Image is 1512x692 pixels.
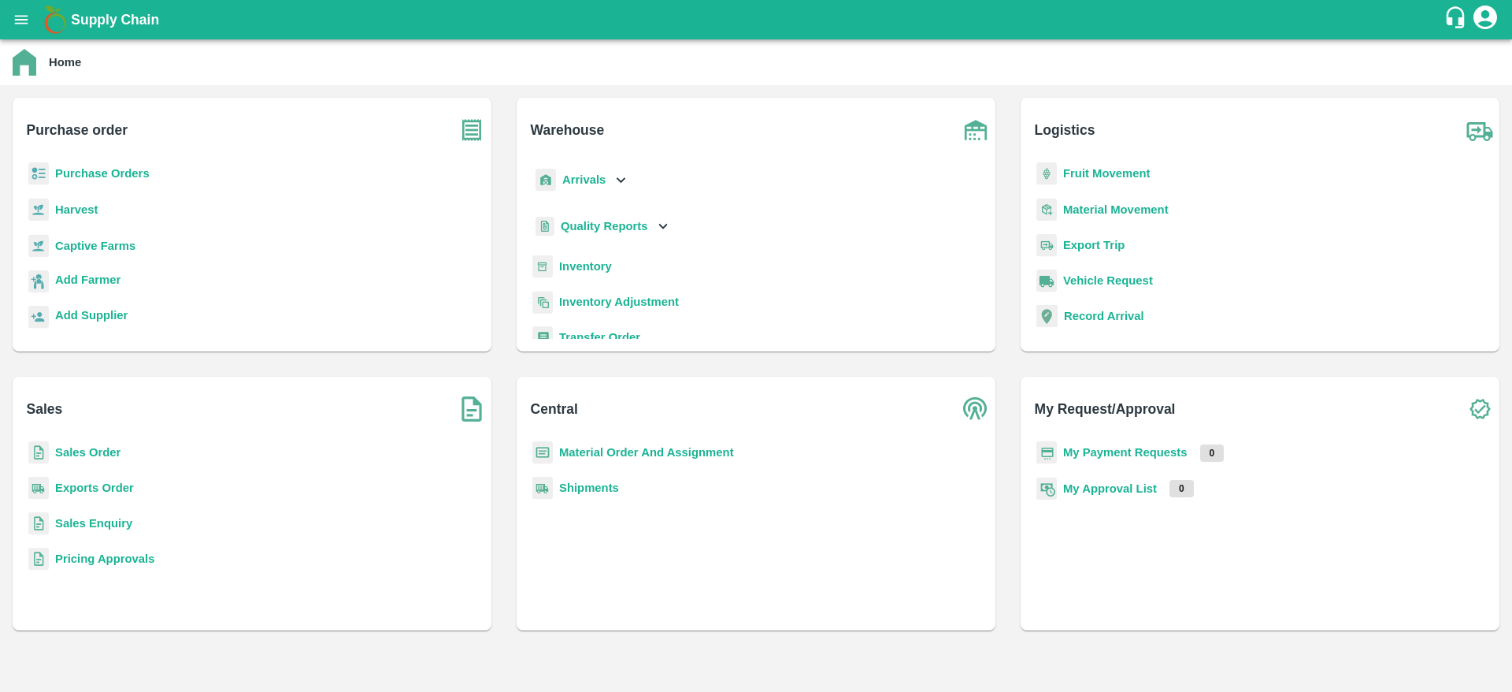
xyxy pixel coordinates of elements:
[71,12,159,28] b: Supply Chain
[55,446,120,459] a: Sales Order
[559,446,734,459] a: Material Order And Assignment
[1063,274,1153,287] a: Vehicle Request
[559,331,640,344] a: Transfer Order
[28,234,49,258] img: harvest
[39,4,71,35] img: logo
[28,548,49,571] img: sales
[559,296,679,308] a: Inventory Adjustment
[1063,446,1188,459] a: My Payment Requests
[13,49,36,76] img: home
[28,477,49,500] img: shipments
[55,273,120,286] b: Add Farmer
[1036,162,1057,185] img: fruit
[532,477,553,500] img: shipments
[532,210,672,243] div: Quality Reports
[28,306,49,329] img: supplier
[535,217,554,236] img: qualityReport
[1036,305,1058,327] img: recordArrival
[27,398,63,420] b: Sales
[28,198,49,221] img: harvest
[49,56,81,69] b: Home
[559,260,612,273] a: Inventory
[1035,398,1176,420] b: My Request/Approval
[1169,480,1194,497] p: 0
[1036,477,1057,500] img: approval
[532,441,553,464] img: centralMaterial
[55,271,120,292] a: Add Farmer
[28,270,49,293] img: farmer
[55,552,154,565] a: Pricing Approvals
[1036,234,1057,257] img: delivery
[532,326,553,349] img: whTransfer
[55,309,128,322] b: Add Supplier
[532,162,630,198] div: Arrivals
[55,517,132,530] a: Sales Enquiry
[532,255,553,278] img: whInventory
[452,389,491,429] img: soSales
[956,389,995,429] img: central
[1471,3,1499,36] div: account of current user
[28,512,49,535] img: sales
[71,9,1443,31] a: Supply Chain
[1063,167,1151,180] a: Fruit Movement
[561,220,648,233] b: Quality Reports
[55,307,128,328] a: Add Supplier
[531,119,605,141] b: Warehouse
[562,173,606,186] b: Arrivals
[1035,119,1095,141] b: Logistics
[1460,389,1499,429] img: check
[1036,441,1057,464] img: payment
[27,119,128,141] b: Purchase order
[956,110,995,150] img: warehouse
[1443,6,1471,34] div: customer-support
[532,291,553,314] img: inventory
[1063,203,1169,216] a: Material Movement
[1063,239,1125,251] a: Export Trip
[1460,110,1499,150] img: truck
[1200,445,1225,462] p: 0
[1064,310,1144,322] a: Record Arrival
[55,203,98,216] a: Harvest
[28,441,49,464] img: sales
[531,398,578,420] b: Central
[28,162,49,185] img: reciept
[452,110,491,150] img: purchase
[559,482,619,494] a: Shipments
[1036,198,1057,221] img: material
[55,240,135,252] a: Captive Farms
[1036,270,1057,292] img: vehicle
[535,169,556,192] img: whArrival
[55,167,150,180] a: Purchase Orders
[55,482,134,494] a: Exports Order
[3,2,39,38] button: open drawer
[1063,482,1157,495] a: My Approval List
